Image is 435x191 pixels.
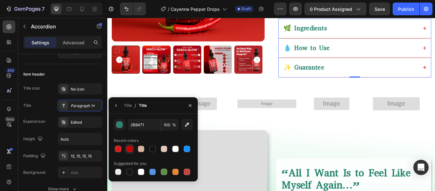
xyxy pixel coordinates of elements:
[23,71,45,77] div: Item header
[171,6,220,12] span: Cayenne Pepper Drops
[32,39,49,46] p: Settings
[205,52,253,63] p: ✨ Guarantee
[23,152,47,160] div: Padding
[93,93,127,107] img: [object Object]
[134,102,136,109] span: /
[114,138,139,143] div: Recent colors
[71,86,101,92] div: No icon
[398,6,414,12] div: Publish
[23,85,40,91] div: Title icon
[71,170,101,176] div: Add...
[124,103,132,108] div: Title
[6,68,15,73] div: 450
[23,170,45,175] div: Background
[71,103,101,109] div: Paragraph 1*
[31,23,85,30] p: Accordion
[120,3,146,15] div: Undo/Redo
[139,103,147,108] div: Title
[413,160,429,175] div: Open Intercom Messenger
[205,30,259,41] p: 💧 How to Use
[240,93,282,107] img: [object Object]
[151,95,220,105] img: [object Object]
[71,120,101,125] div: Edited
[241,6,251,12] span: Draft
[205,7,256,18] p: 🌿 Ingredients
[374,6,385,12] span: Save
[310,6,352,12] span: 0 product assigned
[128,119,161,130] input: Eg: FFFFFF
[23,119,45,124] div: Expand icon
[114,161,146,166] div: Suggested for you
[107,18,435,191] iframe: Design area
[42,5,45,13] p: 7
[23,135,44,143] div: Height
[393,3,419,15] button: Publish
[168,6,169,12] span: /
[304,3,367,15] button: 0 product assigned
[0,93,69,107] img: [object Object]
[369,3,390,15] button: Save
[58,133,102,145] input: Auto
[170,45,178,53] button: Carousel Next Arrow
[63,39,84,46] p: Advanced
[172,122,176,128] span: %
[309,92,364,108] img: [object Object]
[71,153,101,159] div: 15, 15, 15, 15
[5,117,15,122] div: Beta
[23,103,31,108] div: Title
[3,3,47,15] button: 7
